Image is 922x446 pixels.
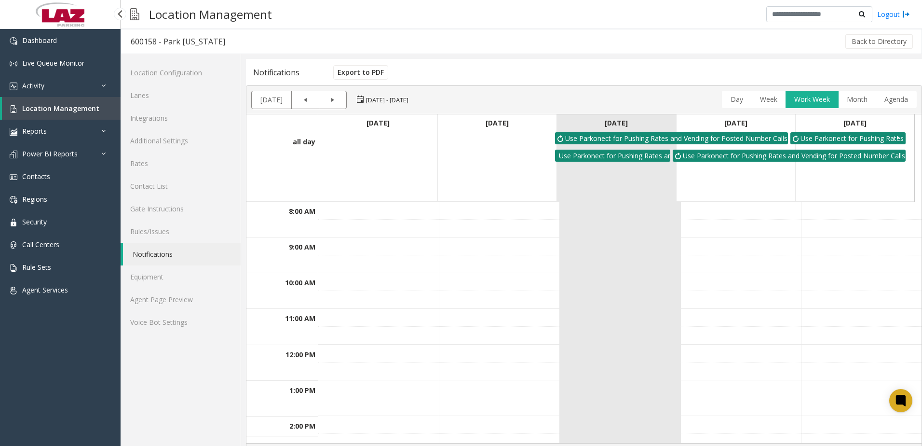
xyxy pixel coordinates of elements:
img: 'icon' [10,173,17,181]
span: AM [304,314,315,323]
span: 8:00 [289,207,302,216]
img: 'icon' [10,287,17,294]
a: Contact List [121,175,241,197]
div: (12:00 AM): Use Parkonect for Pushing Rates and Vending for Posted Number calls until further notice [555,150,666,162]
span: AM [304,242,315,251]
div: Use Parkonect for Pushing Rates and Vending for Posted Number Calls [555,132,784,144]
a: [DATE] [257,91,286,109]
span: 10:00 [285,278,302,287]
span: 1:00 [289,386,303,395]
th: ​ [246,363,318,381]
span: Rule Sets [22,263,51,272]
th: all day [246,132,318,202]
span: Agent Services [22,285,68,294]
span: Power BI Reports [22,149,78,158]
span: Regions [22,195,47,204]
th: ​ [246,399,318,417]
div: Notifications [253,66,299,79]
span: 11:00 [285,314,302,323]
div: 600158 - Park [US_STATE] [131,35,225,48]
a: Location Management [2,97,121,120]
a: Equipment [121,265,241,288]
img: 'icon' [10,128,17,136]
a: Location Configuration [121,61,241,84]
a: Agenda [881,91,912,108]
a: Month [843,91,871,108]
th: ​ [246,327,318,345]
span: Live Queue Monitor [22,58,84,68]
div: Use Parkonect for Pushing Rates and Vending for Posted Number Calls [673,150,902,162]
span: [DATE] [486,118,509,127]
span: AM [304,278,315,287]
th: ​ [246,291,318,309]
div: (12:00 AM): Use Parkonect for Pushing Rates and Vending for Posted Number Calls [790,132,902,144]
span: [DATE] [605,118,628,127]
span: 2:00 [289,421,303,431]
img: logout [902,9,910,19]
div: Use Parkonect for Pushing Rates and Vending for Posted Number Calls [790,132,902,144]
a: Week [756,91,781,108]
a: Additional Settings [121,129,241,152]
img: 'icon' [10,37,17,45]
a: Previous [297,91,314,109]
span: Call Centers [22,240,59,249]
img: 'icon' [10,83,17,90]
span: Reports [22,126,47,136]
span: 9:00 [289,242,302,251]
img: 'icon' [10,241,17,249]
span: [DATE] - [DATE] [366,93,408,107]
a: Lanes [121,84,241,107]
span: Dashboard [22,36,57,45]
div: (12:00 AM): Use Parkonect for Pushing Rates and Vending for Posted Number Calls [555,132,784,144]
img: 'icon' [10,196,17,204]
img: pageIcon [130,2,139,26]
span: 12:00 [285,350,303,359]
span: AM [304,207,315,216]
a: Integrations [121,107,241,129]
span: Activity [22,81,44,90]
img: 'icon' [10,105,17,113]
a: Voice Bot Settings [121,311,241,334]
span: [DATE] [366,118,390,127]
span: Security [22,217,47,226]
a: [DATE] - [DATE] [356,93,408,107]
span: Location Management [22,104,99,113]
a: Rates [121,152,241,175]
a: Agent Page Preview [121,288,241,311]
div: (12:00 AM): Use Parkonect for Pushing Rates and Vending for Posted Number Calls [673,150,902,162]
a: Logout [877,9,910,19]
a: Rules/Issues [121,220,241,243]
img: 'icon' [10,264,17,272]
span: PM [305,350,315,359]
th: ​ [246,220,318,237]
h3: Location Management [144,2,277,26]
a: Export to PDF [333,65,388,80]
img: 'icon' [10,219,17,226]
a: Notifications [123,243,241,265]
img: 'icon' [10,151,17,158]
th: ​ [246,255,318,273]
span: PM [305,421,315,431]
button: Back to Directory [845,34,913,49]
img: 'icon' [10,60,17,68]
a: Next [324,91,341,109]
div: Use Parkonect for Pushing Rates and Vending for Posted Number calls until further notice [555,150,666,162]
a: Day [727,91,747,108]
a: Gate Instructions [121,197,241,220]
span: [DATE] [724,118,747,127]
span: Contacts [22,172,50,181]
span: PM [305,386,315,395]
span: [DATE] [843,118,867,127]
th: ​ [246,114,318,132]
a: Work Week [790,91,834,108]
